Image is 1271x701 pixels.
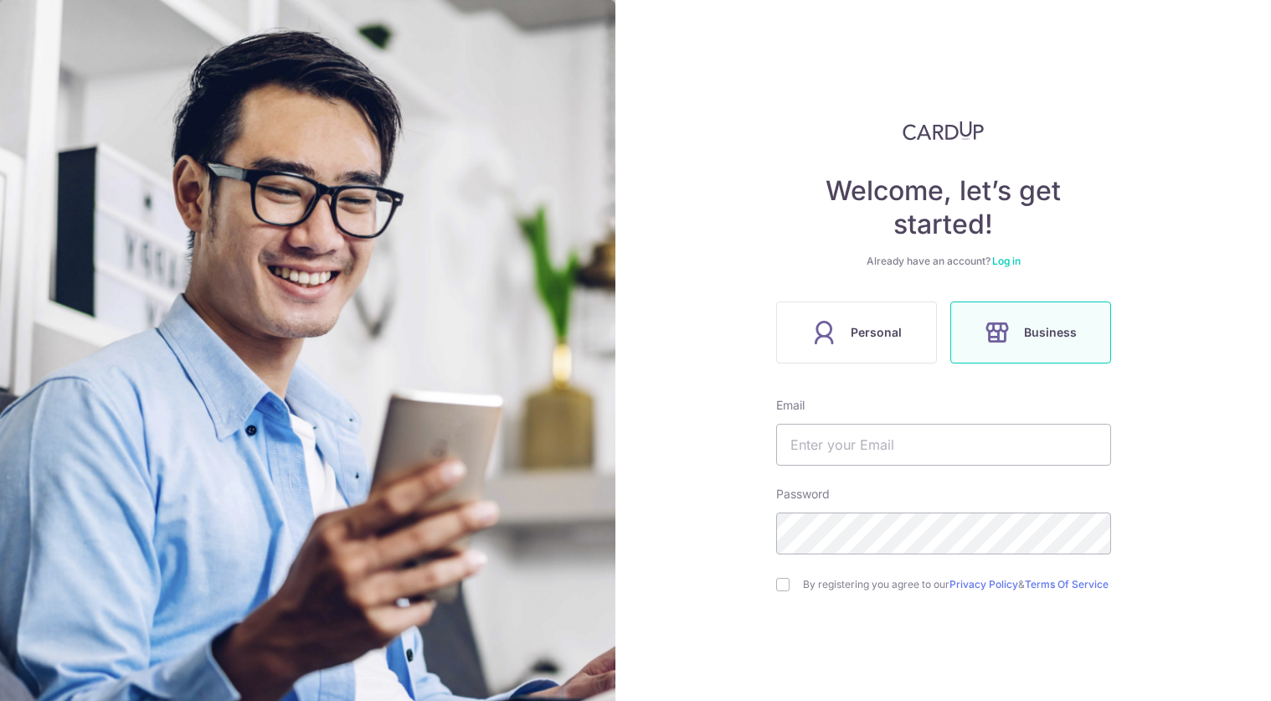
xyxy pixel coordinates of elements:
[903,121,985,141] img: CardUp Logo
[776,486,830,503] label: Password
[803,578,1111,591] label: By registering you agree to our &
[776,174,1111,241] h4: Welcome, let’s get started!
[944,302,1118,363] a: Business
[776,255,1111,268] div: Already have an account?
[816,625,1071,690] iframe: reCAPTCHA
[949,578,1018,590] a: Privacy Policy
[1024,322,1077,343] span: Business
[851,322,902,343] span: Personal
[1025,578,1109,590] a: Terms Of Service
[769,302,944,363] a: Personal
[776,397,805,414] label: Email
[992,255,1021,267] a: Log in
[776,424,1111,466] input: Enter your Email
